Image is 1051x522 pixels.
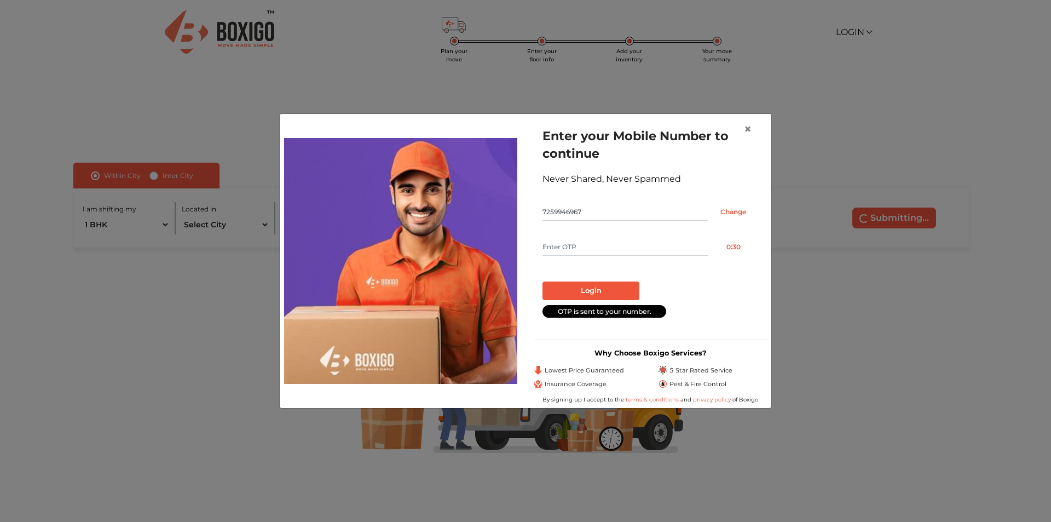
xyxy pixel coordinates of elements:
button: 0:30 [708,238,758,256]
div: Never Shared, Never Spammed [542,173,758,186]
a: terms & conditions [626,396,680,403]
span: 5 Star Rated Service [669,366,732,375]
span: × [744,121,752,137]
h1: Enter your Mobile Number to continue [542,127,758,162]
button: Login [542,282,639,300]
span: Insurance Coverage [545,380,607,389]
img: relocation-img [284,138,517,383]
input: Change [708,203,758,221]
span: Lowest Price Guaranteed [545,366,624,375]
div: OTP is sent to your number. [542,305,666,318]
input: Mobile No [542,203,708,221]
button: Close [735,114,760,145]
span: Pest & Fire Control [669,380,726,389]
h3: Why Choose Boxigo Services? [534,349,767,357]
div: By signing up I accept to the and of Boxigo [534,395,767,404]
input: Enter OTP [542,238,708,256]
a: privacy policy [691,396,732,403]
